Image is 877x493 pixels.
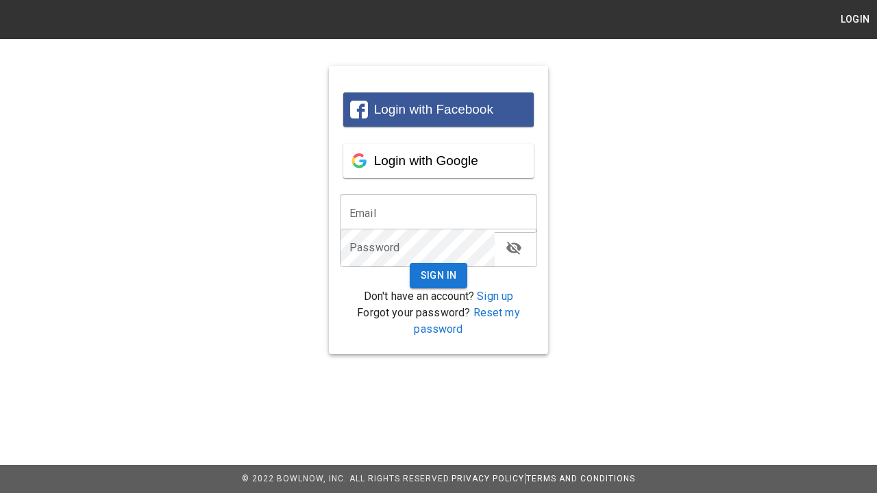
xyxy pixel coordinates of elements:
button: Sign In [410,263,468,288]
span: © 2022 BowlNow, Inc. All Rights Reserved. [242,474,452,483]
span: Login with Google [374,153,478,168]
a: Sign up [477,290,513,303]
p: Forgot your password? [340,305,537,338]
button: Login with Google [343,144,534,178]
button: Login with Facebook [343,92,534,127]
img: logo [7,12,82,26]
button: Login [833,7,877,32]
button: toggle password visibility [500,234,528,262]
span: Login with Facebook [374,102,493,116]
p: Don't have an account? [340,288,537,305]
a: Reset my password [414,306,519,336]
a: Privacy Policy [452,474,524,483]
a: Terms and Conditions [526,474,635,483]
